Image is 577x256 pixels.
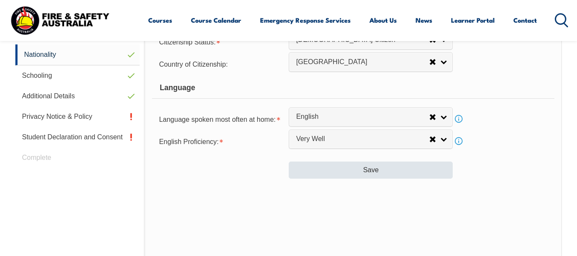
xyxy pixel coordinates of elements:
span: Citizenship Status: [159,38,216,46]
div: Language spoken most often at home is required. [152,110,289,127]
span: English Proficiency: [159,138,219,145]
div: English Proficiency is required. [152,132,289,150]
span: Language spoken most often at home: [159,116,275,123]
a: News [416,10,432,30]
a: Schooling [15,65,140,86]
span: Country of Citizenship: [159,61,228,68]
a: Privacy Notice & Policy [15,106,140,127]
a: Course Calendar [191,10,241,30]
span: Very Well [296,135,429,144]
span: [GEOGRAPHIC_DATA] [296,58,429,67]
a: Learner Portal [451,10,495,30]
a: Additional Details [15,86,140,106]
span: English [296,112,429,121]
a: Info [453,135,465,147]
a: Emergency Response Services [260,10,351,30]
div: Citizenship Status is required. [152,33,289,50]
a: Nationality [15,44,140,65]
a: About Us [369,10,397,30]
div: Language [152,77,554,99]
a: Info [453,113,465,125]
a: Contact [513,10,537,30]
button: Save [289,162,453,179]
a: Courses [148,10,172,30]
a: Student Declaration and Consent [15,127,140,147]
